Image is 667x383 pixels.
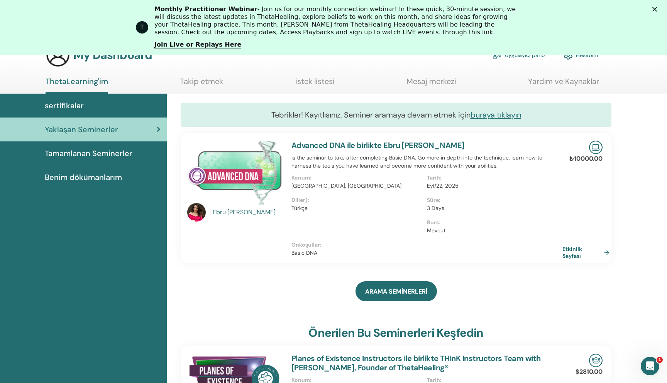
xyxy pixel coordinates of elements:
p: 3 Days [427,204,558,212]
div: Profile image for ThetaHealing [136,21,148,34]
span: Benim dökümanlarım [45,171,122,183]
a: buraya tıklayın [471,110,521,120]
span: sertifikalar [45,100,84,111]
img: Advanced DNA [187,141,282,205]
span: 1 [657,357,663,363]
a: ARAMA SEMİNERLERİ [356,281,437,301]
p: Konum : [291,174,422,182]
a: Join Live or Replays Here [154,41,241,49]
a: Takip etmek [180,77,223,92]
p: Diller) : [291,196,422,204]
img: generic-user-icon.jpg [46,43,70,67]
div: - Join us for our monthly connection webinar! In these quick, 30-minute session, we will discuss ... [154,5,519,36]
p: Eyl/22, 2025 [427,182,558,190]
p: ₺10000.00 [569,154,603,163]
p: Basic DNA [291,249,562,257]
p: Mevcut [427,227,558,235]
iframe: Intercom live chat [641,357,659,375]
img: default.jpg [187,203,206,222]
a: Etkinlik Sayfası [562,245,613,259]
p: is the seminar to take after completing Basic DNA. Go more in depth into the technique, learn how... [291,154,562,170]
p: Burs : [427,218,558,227]
b: Monthly Practitioner Webinar [154,5,257,13]
a: Mesaj merkezi [406,77,456,92]
img: cog.svg [564,49,573,62]
a: ThetaLearning'im [46,77,108,94]
p: $2810.00 [576,367,603,376]
img: Live Online Seminar [589,141,603,154]
p: [GEOGRAPHIC_DATA], [GEOGRAPHIC_DATA] [291,182,422,190]
a: Ebru [PERSON_NAME] [213,208,284,217]
span: Tamamlanan Seminerler [45,148,132,159]
p: Türkçe [291,204,422,212]
a: Advanced DNA ile birlikte Ebru [PERSON_NAME] [291,140,465,150]
p: Süre : [427,196,558,204]
span: ARAMA SEMİNERLERİ [365,287,427,296]
a: Planes of Existence Instructors ile birlikte THInK Instructors Team with [PERSON_NAME], Founder o... [291,353,541,373]
span: Yaklaşan Seminerler [45,124,118,135]
img: chalkboard-teacher.svg [493,52,502,59]
h3: Önerilen bu seminerleri keşfedin [308,326,483,340]
a: istek listesi [295,77,335,92]
div: Tebrikler! Kayıtlısınız. Seminer aramaya devam etmek için [181,103,611,127]
p: Tarih : [427,174,558,182]
a: Yardım ve Kaynaklar [528,77,599,92]
h3: My Dashboard [73,48,152,62]
a: Hesabım [564,47,598,64]
img: In-Person Seminar [589,354,603,367]
a: Uygulayıcı pano [493,47,545,64]
div: Kapat [652,7,660,12]
p: Önkoşullar : [291,241,562,249]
